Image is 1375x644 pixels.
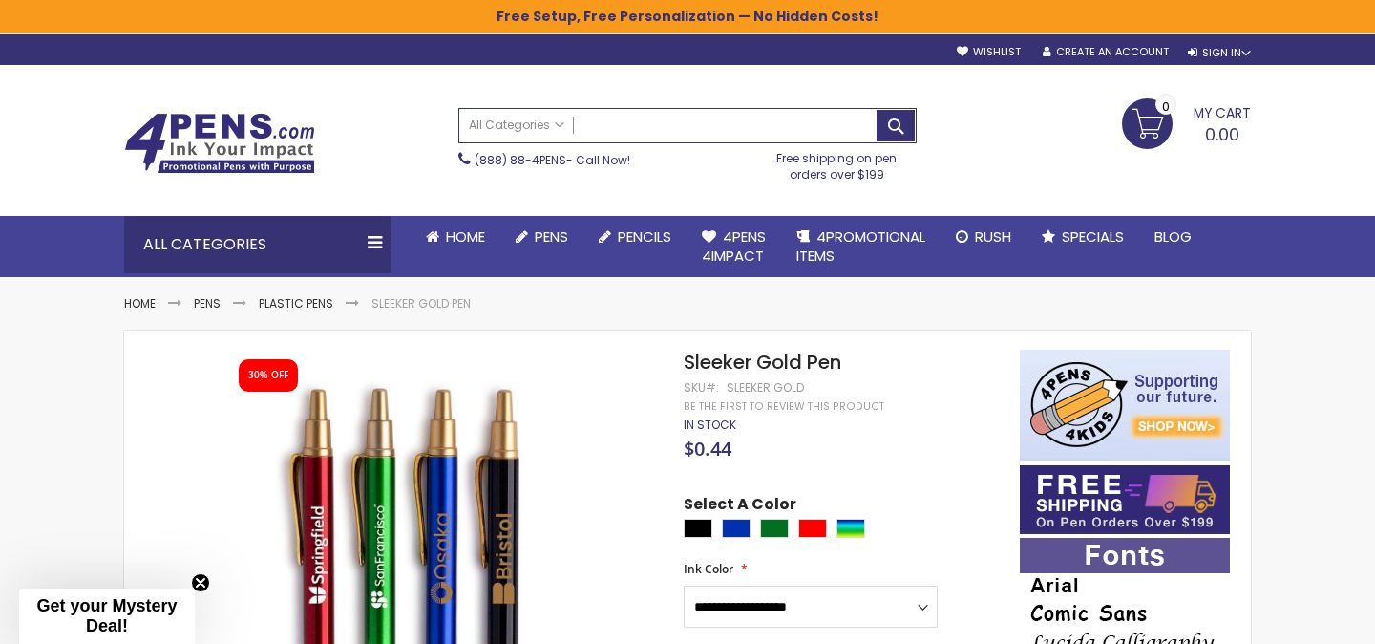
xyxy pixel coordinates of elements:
[124,216,391,273] div: All Categories
[1020,350,1230,461] img: 4pens 4 kids
[371,296,471,311] li: Sleeker Gold Pen
[248,369,288,382] div: 30% OFF
[475,152,566,168] a: (888) 88-4PENS
[1162,97,1170,116] span: 0
[19,589,195,644] div: Get your Mystery Deal!Close teaser
[459,109,574,140] a: All Categories
[941,216,1026,258] a: Rush
[446,226,485,247] span: Home
[124,113,315,174] img: 4Pens Custom Pens and Promotional Products
[684,417,736,433] span: In stock
[1020,465,1230,534] img: Free shipping on orders over $199
[684,494,796,520] span: Select A Color
[1062,226,1124,247] span: Specials
[500,216,583,258] a: Pens
[684,399,884,414] a: Be the first to review this product
[684,379,719,396] strong: SKU
[1122,98,1251,146] a: 0.00 0
[124,295,156,311] a: Home
[836,519,865,538] div: Assorted
[1205,122,1239,146] span: 0.00
[760,519,789,538] div: Green
[757,143,918,182] div: Free shipping on pen orders over $199
[684,436,731,462] span: $0.44
[1043,45,1169,59] a: Create an Account
[1139,216,1207,258] a: Blog
[727,380,804,396] div: Sleeker Gold
[687,216,781,278] a: 4Pens4impact
[1026,216,1139,258] a: Specials
[684,519,712,538] div: Black
[36,596,177,635] span: Get your Mystery Deal!
[411,216,500,258] a: Home
[194,295,221,311] a: Pens
[1188,46,1251,60] div: Sign In
[191,573,210,592] button: Close teaser
[798,519,827,538] div: Red
[1154,226,1192,247] span: Blog
[535,226,568,247] span: Pens
[781,216,941,278] a: 4PROMOTIONALITEMS
[475,152,630,168] span: - Call Now!
[1217,592,1375,644] iframe: Google Customer Reviews
[684,349,841,376] span: Sleeker Gold Pen
[583,216,687,258] a: Pencils
[618,226,671,247] span: Pencils
[684,561,733,577] span: Ink Color
[722,519,751,538] div: Blue
[957,45,1021,59] a: Wishlist
[684,418,736,433] div: Availability
[796,226,925,266] span: 4PROMOTIONAL ITEMS
[975,226,1011,247] span: Rush
[702,226,766,266] span: 4Pens 4impact
[469,118,564,133] span: All Categories
[259,295,333,311] a: Plastic Pens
